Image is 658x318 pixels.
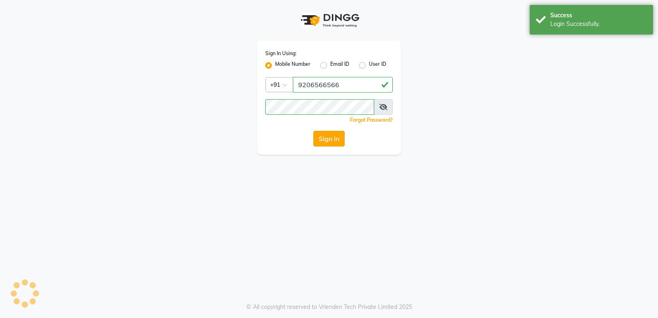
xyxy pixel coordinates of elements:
[265,50,297,57] label: Sign In Using:
[550,20,647,28] div: Login Successfully.
[265,99,374,115] input: Username
[550,11,647,20] div: Success
[296,8,362,32] img: logo1.svg
[330,60,349,70] label: Email ID
[313,131,345,146] button: Sign In
[350,117,393,123] a: Forgot Password?
[275,60,310,70] label: Mobile Number
[293,77,393,93] input: Username
[369,60,386,70] label: User ID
